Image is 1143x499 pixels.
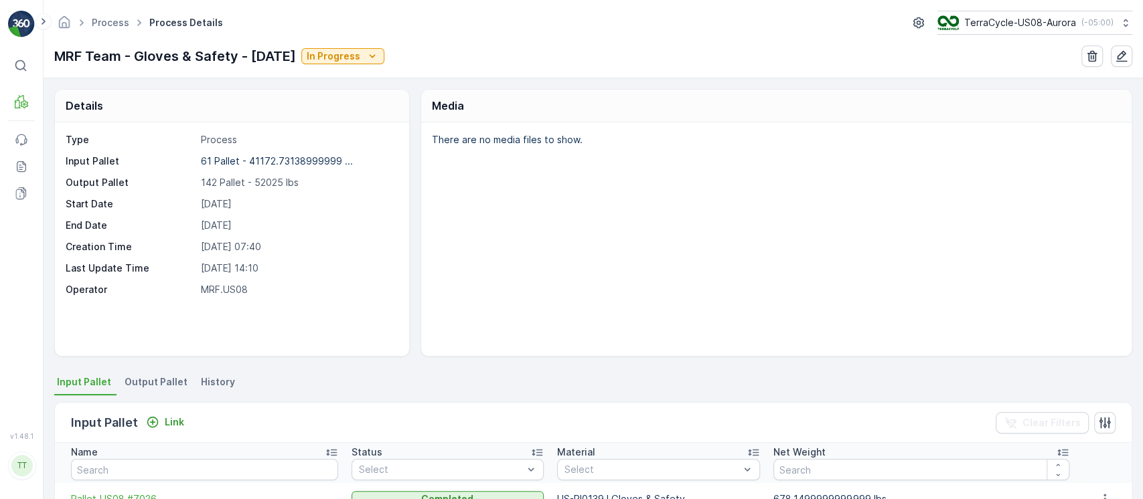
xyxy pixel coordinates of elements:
p: Clear Filters [1022,416,1081,429]
span: v 1.48.1 [8,432,35,440]
p: Start Date [66,197,196,211]
p: Type [66,133,196,146]
span: Process Details [147,16,226,29]
a: Process [92,17,129,28]
button: TT [8,443,35,488]
p: [DATE] 07:40 [201,240,396,254]
div: TT [11,455,33,476]
p: Link [165,415,184,429]
p: Input Pallet [66,155,196,168]
img: logo [8,11,35,37]
p: Net Weight [773,445,826,459]
p: Creation Time [66,240,196,254]
span: History [201,375,235,389]
p: [DATE] 14:10 [201,262,396,275]
p: [DATE] [201,219,396,232]
p: Media [432,98,464,114]
input: Search [71,459,338,480]
p: Input Pallet [71,413,138,432]
p: End Date [66,219,196,232]
img: image_ci7OI47.png [937,15,959,30]
p: 61 Pallet - 41172.73138999999 ... [201,155,353,167]
p: MRF Team - Gloves & Safety - [DATE] [54,46,296,66]
p: Material [557,445,595,459]
button: Link [141,414,189,430]
p: Output Pallet [66,176,196,189]
p: [DATE] [201,197,396,211]
p: Process [201,133,396,146]
p: MRF.US08 [201,283,396,296]
p: Name [71,445,98,459]
button: Clear Filters [996,412,1089,433]
p: In Progress [307,49,360,63]
p: TerraCycle-US08-Aurora [964,16,1076,29]
p: Select [564,463,740,476]
p: Status [352,445,382,459]
p: 142 Pallet - 52025 lbs [201,176,396,189]
span: Output Pallet [125,375,187,389]
p: Details [66,98,103,114]
input: Search [773,459,1069,480]
button: TerraCycle-US08-Aurora(-05:00) [937,11,1132,35]
span: Input Pallet [57,375,111,389]
p: Operator [66,283,196,296]
button: In Progress [301,48,384,64]
a: Homepage [57,20,72,31]
p: ( -05:00 ) [1081,17,1114,28]
p: Last Update Time [66,262,196,275]
p: Select [359,463,523,476]
p: There are no media files to show. [432,133,1118,146]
